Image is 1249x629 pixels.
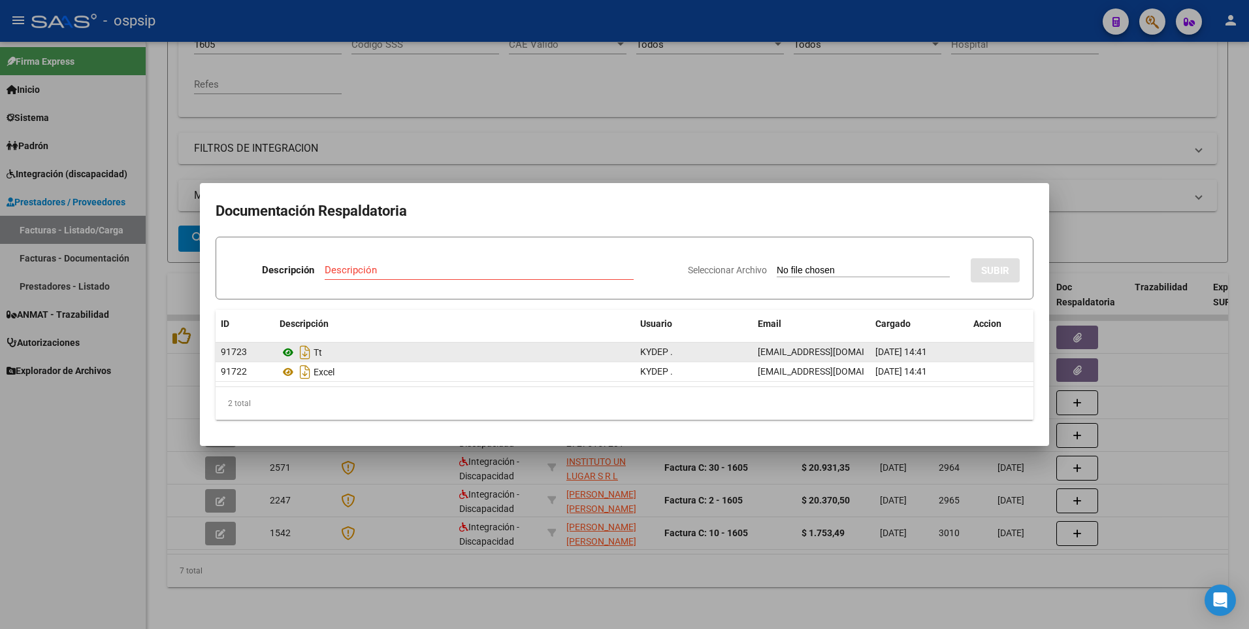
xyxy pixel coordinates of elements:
[981,265,1009,277] span: SUBIR
[280,342,630,363] div: Tt
[688,265,767,275] span: Seleccionar Archivo
[640,366,673,377] span: KYDEP .
[973,318,1001,329] span: Accion
[280,318,329,329] span: Descripción
[635,310,753,338] datatable-header-cell: Usuario
[875,347,927,357] span: [DATE] 14:41
[216,310,274,338] datatable-header-cell: ID
[875,366,927,377] span: [DATE] 14:41
[262,263,314,278] p: Descripción
[971,258,1020,282] button: SUBIR
[221,366,247,377] span: 91722
[875,318,911,329] span: Cargado
[221,318,229,329] span: ID
[753,310,870,338] datatable-header-cell: Email
[640,347,673,357] span: KYDEP .
[221,347,247,357] span: 91723
[216,199,1033,224] h2: Documentación Respaldatoria
[870,310,968,338] datatable-header-cell: Cargado
[640,318,672,329] span: Usuario
[758,366,903,377] span: [EMAIL_ADDRESS][DOMAIN_NAME]
[758,347,903,357] span: [EMAIL_ADDRESS][DOMAIN_NAME]
[297,362,314,382] i: Descargar documento
[297,342,314,363] i: Descargar documento
[274,310,635,338] datatable-header-cell: Descripción
[216,387,1033,420] div: 2 total
[1205,585,1236,616] div: Open Intercom Messenger
[280,362,630,382] div: Excel
[758,318,781,329] span: Email
[968,310,1033,338] datatable-header-cell: Accion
